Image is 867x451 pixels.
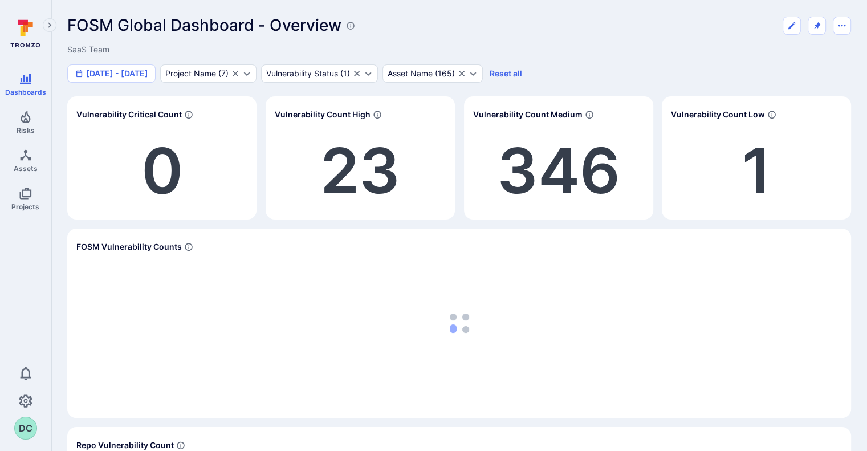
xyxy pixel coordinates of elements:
[266,96,455,220] div: Widget
[364,69,373,78] button: Expand dropdown
[662,96,851,220] div: Widget
[783,17,801,35] button: Edit dashboard
[497,132,620,209] a: 346
[165,69,229,78] button: Project Name(7)
[261,64,378,83] div: open
[165,69,216,78] div: Project Name
[67,44,109,55] span: Edit description
[76,440,174,451] span: Repo Vulnerability Count
[266,69,338,78] div: Vulnerability Status
[382,64,483,83] div: SnowSoftwareGlobal/AutomationPlatform-AzureAD.Integration, SnowSoftwareGlobal/AutomationPlatform-...
[808,17,826,35] button: Unpin from sidebar
[275,109,371,120] span: Vulnerability Count High
[833,17,851,35] button: Dashboard menu
[320,132,400,209] a: 23
[388,69,455,78] div: ( 165 )
[67,229,851,418] div: Widget
[5,88,46,96] span: Dashboards
[464,96,653,220] div: Widget
[76,241,182,253] span: FOSM Vulnerability Counts
[742,132,772,209] a: 1
[43,18,56,32] button: Expand navigation menu
[388,69,433,78] div: Asset Name
[671,109,765,120] span: Vulnerability Count Low
[17,126,35,135] span: Risks
[457,69,466,78] button: Clear selection
[165,69,229,78] div: ( 7 )
[67,64,156,83] button: [DATE] - [DATE]
[388,69,455,78] button: Asset Name(165)
[67,96,257,220] div: Widget
[46,21,54,30] i: Expand navigation menu
[14,417,37,440] button: DC
[76,109,182,120] span: Vulnerability Critical Count
[231,69,240,78] button: Clear selection
[141,132,183,209] a: 0
[469,69,478,78] button: Expand dropdown
[11,202,39,211] span: Projects
[67,16,341,35] h1: FOSM Global Dashboard - Overview
[242,69,251,78] button: Expand dropdown
[160,64,257,83] div: cloud-monkes, cloud-riders, saas-pirates, cortex, saas-cloudfellas, zenith, nimbus
[352,69,361,78] button: Clear selection
[14,417,37,440] div: Dan Cundy
[490,68,522,79] button: Reset all
[266,69,350,78] div: ( 1 )
[266,69,350,78] button: Vulnerability Status(1)
[473,109,583,120] span: Vulnerability Count Medium
[14,164,38,173] span: Assets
